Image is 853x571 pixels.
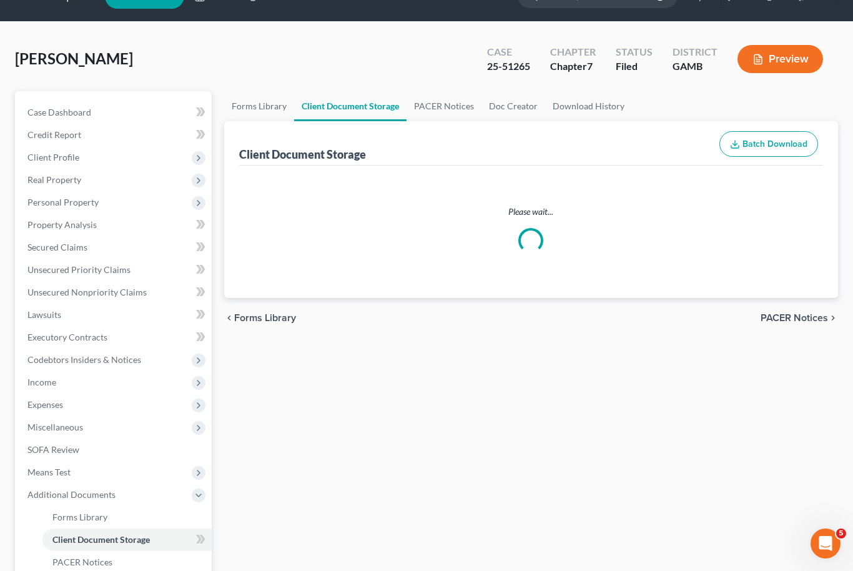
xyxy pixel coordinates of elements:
div: Chapter [550,45,596,59]
a: Property Analysis [17,214,212,236]
a: Secured Claims [17,236,212,259]
span: Forms Library [52,512,107,522]
div: Status [616,45,653,59]
a: Credit Report [17,124,212,146]
a: Client Document Storage [294,91,407,121]
button: PACER Notices chevron_right [761,313,838,323]
div: GAMB [673,59,717,74]
span: [PERSON_NAME] [15,49,133,67]
button: Batch Download [719,131,818,157]
span: Client Document Storage [52,534,150,545]
span: Expenses [27,399,63,410]
span: Unsecured Nonpriority Claims [27,287,147,297]
span: Additional Documents [27,489,116,500]
span: Miscellaneous [27,422,83,432]
span: SOFA Review [27,444,79,455]
i: chevron_left [224,313,234,323]
button: Preview [737,45,823,73]
span: Codebtors Insiders & Notices [27,354,141,365]
span: Real Property [27,174,81,185]
i: chevron_right [828,313,838,323]
span: Case Dashboard [27,107,91,117]
span: 7 [587,60,593,72]
span: Unsecured Priority Claims [27,264,131,275]
span: PACER Notices [52,557,112,567]
span: Personal Property [27,197,99,207]
span: Means Test [27,467,71,477]
span: 5 [836,529,846,539]
a: Unsecured Nonpriority Claims [17,281,212,304]
a: Lawsuits [17,304,212,326]
div: District [673,45,717,59]
div: 25-51265 [487,59,530,74]
a: Download History [545,91,632,121]
span: Secured Claims [27,242,87,252]
a: Case Dashboard [17,101,212,124]
iframe: Intercom live chat [811,529,841,559]
a: Executory Contracts [17,326,212,349]
button: chevron_left Forms Library [224,313,296,323]
span: Forms Library [234,313,296,323]
div: Chapter [550,59,596,74]
span: PACER Notices [761,313,828,323]
a: Unsecured Priority Claims [17,259,212,281]
a: Doc Creator [481,91,545,121]
p: Please wait... [242,206,821,218]
span: Lawsuits [27,309,61,320]
a: PACER Notices [407,91,481,121]
span: Income [27,377,56,387]
a: SOFA Review [17,439,212,461]
span: Batch Download [742,139,807,149]
a: Forms Library [224,91,294,121]
span: Property Analysis [27,219,97,230]
div: Case [487,45,530,59]
span: Executory Contracts [27,332,107,342]
span: Client Profile [27,152,79,162]
div: Client Document Storage [239,147,366,162]
div: Filed [616,59,653,74]
span: Credit Report [27,129,81,140]
a: Forms Library [42,506,212,529]
a: Client Document Storage [42,529,212,551]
